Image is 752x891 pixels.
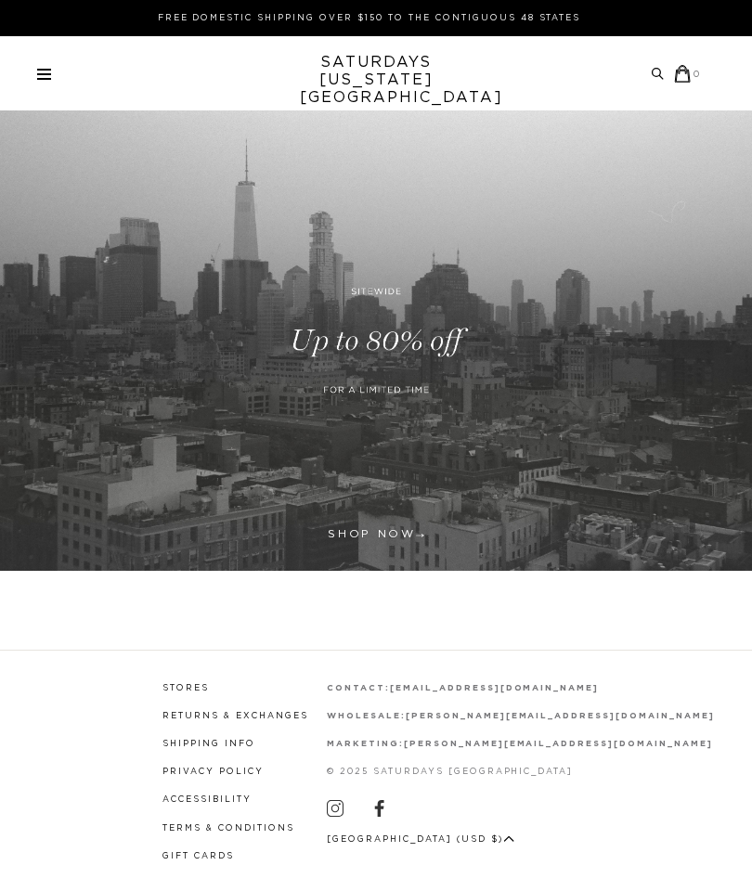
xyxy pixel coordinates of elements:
[162,824,294,833] a: Terms & Conditions
[327,765,715,779] p: © 2025 Saturdays [GEOGRAPHIC_DATA]
[327,712,406,720] strong: wholesale:
[162,768,264,776] a: Privacy Policy
[694,71,701,79] small: 0
[162,852,234,860] a: Gift Cards
[406,712,715,720] a: [PERSON_NAME][EMAIL_ADDRESS][DOMAIN_NAME]
[162,684,209,692] a: Stores
[327,740,404,748] strong: marketing:
[45,11,694,25] p: FREE DOMESTIC SHIPPING OVER $150 TO THE CONTIGUOUS 48 STATES
[327,833,514,846] button: [GEOGRAPHIC_DATA] (USD $)
[162,740,255,748] a: Shipping Info
[300,54,453,107] a: SATURDAYS[US_STATE][GEOGRAPHIC_DATA]
[404,740,713,748] a: [PERSON_NAME][EMAIL_ADDRESS][DOMAIN_NAME]
[674,65,701,83] a: 0
[390,684,599,692] a: [EMAIL_ADDRESS][DOMAIN_NAME]
[162,712,308,720] a: Returns & Exchanges
[327,684,390,692] strong: contact:
[162,795,252,804] a: Accessibility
